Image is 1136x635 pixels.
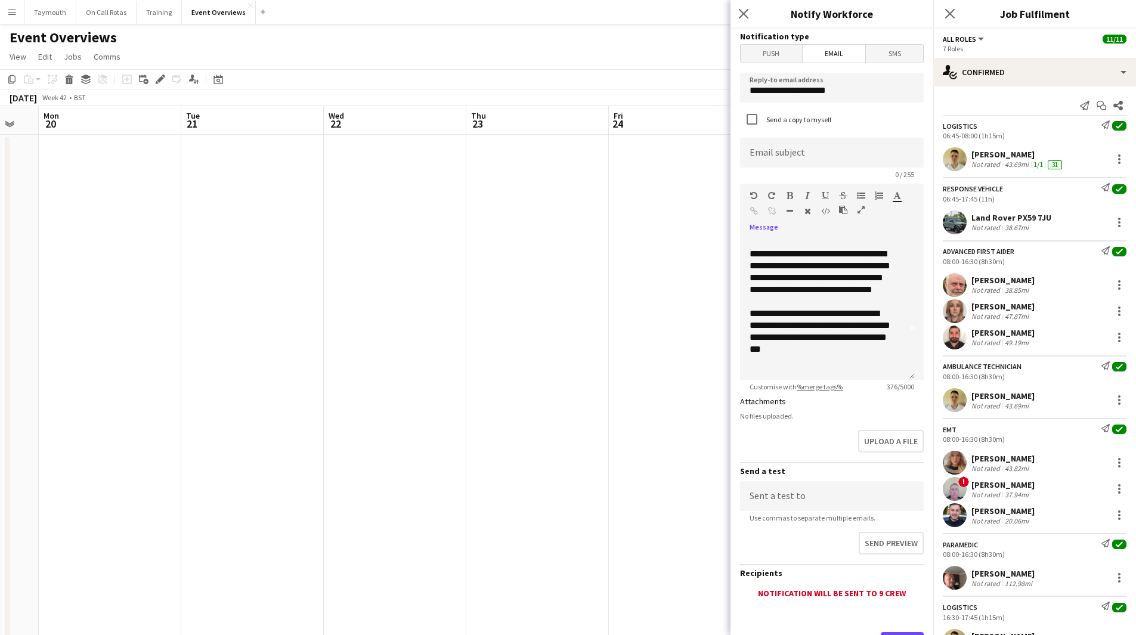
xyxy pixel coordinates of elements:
div: Not rated [971,338,1002,347]
div: Not rated [971,223,1002,232]
div: No files uploaded. [740,411,924,420]
button: Strikethrough [839,191,847,200]
div: Not rated [971,490,1002,499]
button: Upload a file [858,430,924,453]
div: [PERSON_NAME] [971,275,1035,286]
div: 7 Roles [943,44,1126,53]
div: [PERSON_NAME] [971,479,1035,490]
div: [PERSON_NAME] [971,301,1035,312]
h3: Send a test [740,466,924,476]
div: 16:30-17:45 (1h15m) [943,613,1126,622]
div: Not rated [971,464,1002,473]
button: On Call Rotas [76,1,137,24]
h3: Job Fulfilment [933,6,1136,21]
div: Notification will be sent to 9 crew [740,588,924,599]
div: 06:45-08:00 (1h15m) [943,131,1126,140]
div: 43.69mi [1002,160,1031,169]
button: Redo [767,191,776,200]
div: 08:00-16:30 (8h30m) [943,372,1126,381]
span: Email [803,45,866,63]
button: Clear Formatting [803,206,812,216]
div: [PERSON_NAME] [971,391,1035,401]
div: [PERSON_NAME] [971,506,1035,516]
app-skills-label: 1/1 [1033,160,1043,169]
div: Land Rover PX59 7JU [971,212,1051,223]
button: Text Color [893,191,901,200]
button: Fullscreen [857,205,865,215]
div: Logistics [943,603,977,612]
span: Edit [38,51,52,62]
div: 08:00-16:30 (8h30m) [943,435,1126,444]
span: 22 [327,117,344,131]
span: 11/11 [1103,35,1126,44]
div: Not rated [971,516,1002,525]
span: Fri [614,110,623,121]
button: Training [137,1,182,24]
div: 06:45-17:45 (11h) [943,194,1126,203]
div: [DATE] [10,92,37,104]
div: 49.19mi [1002,338,1031,347]
span: 24 [612,117,623,131]
span: 21 [184,117,200,131]
div: [PERSON_NAME] [971,453,1035,464]
label: Send a copy to myself [764,115,831,124]
span: 0 / 255 [886,170,924,179]
button: Ordered List [875,191,883,200]
a: Comms [89,49,125,64]
span: Week 42 [39,93,69,102]
button: Horizontal Line [785,206,794,216]
div: 08:00-16:30 (8h30m) [943,257,1126,266]
button: Italic [803,191,812,200]
a: Edit [33,49,57,64]
div: 47.87mi [1002,312,1031,321]
span: All roles [943,35,976,44]
div: 43.69mi [1002,401,1031,410]
div: Confirmed [933,58,1136,86]
button: HTML Code [821,206,829,216]
a: Jobs [59,49,86,64]
span: View [10,51,26,62]
div: Advanced First Aider [943,247,1014,256]
span: 23 [469,117,486,131]
span: Mon [44,110,59,121]
h3: Recipients [740,568,924,578]
div: 08:00-16:30 (8h30m) [943,550,1126,559]
span: Wed [329,110,344,121]
a: View [5,49,31,64]
div: EMT [943,425,957,434]
div: 31 [1048,160,1062,169]
h1: Event Overviews [10,29,117,47]
a: %merge tags% [797,382,843,391]
button: Event Overviews [182,1,256,24]
span: SMS [866,45,923,63]
button: Paste as plain text [839,205,847,215]
span: 20 [42,117,59,131]
div: Not rated [971,312,1002,321]
button: Send preview [859,532,924,555]
div: Not rated [971,401,1002,410]
h3: Notify Workforce [730,6,933,21]
button: Undo [750,191,758,200]
div: 37.94mi [1002,490,1031,499]
div: BST [74,93,86,102]
div: 112.98mi [1002,579,1035,588]
div: 43.82mi [1002,464,1031,473]
div: [PERSON_NAME] [971,149,1064,160]
span: Comms [94,51,120,62]
button: Underline [821,191,829,200]
div: Not rated [971,160,1002,169]
div: Paramedic [943,540,978,549]
button: Taymouth [24,1,76,24]
span: Customise with [740,382,852,391]
div: Not rated [971,579,1002,588]
button: Bold [785,191,794,200]
div: Response Vehicle [943,184,1003,193]
span: ! [958,476,969,487]
span: 376 / 5000 [877,382,924,391]
div: 38.67mi [1002,223,1031,232]
div: Not rated [971,286,1002,295]
span: Thu [471,110,486,121]
button: All roles [943,35,986,44]
div: [PERSON_NAME] [971,327,1035,338]
div: 20.06mi [1002,516,1031,525]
